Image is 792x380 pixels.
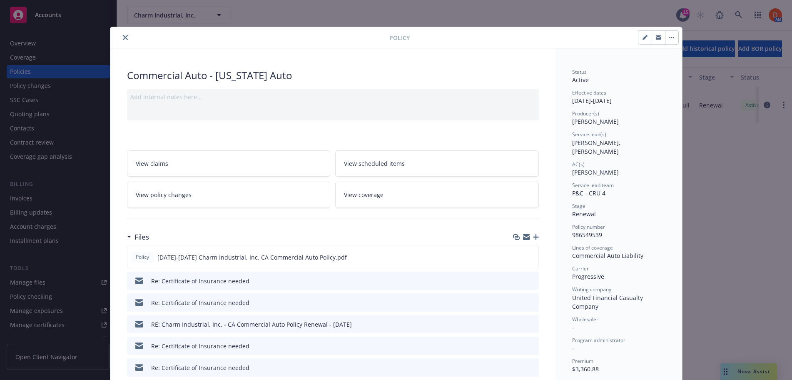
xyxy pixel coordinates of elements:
[572,365,599,373] span: $3,360.88
[120,32,130,42] button: close
[572,251,665,260] div: Commercial Auto Liability
[572,202,585,210] span: Stage
[572,272,604,280] span: Progressive
[344,159,405,168] span: View scheduled items
[572,265,589,272] span: Carrier
[515,320,521,329] button: download file
[151,342,249,350] div: Re: Certificate of Insurance needed
[127,182,331,208] a: View policy changes
[344,190,384,199] span: View coverage
[572,210,596,218] span: Renewal
[134,253,151,261] span: Policy
[151,320,352,329] div: RE: Charm Industrial, Inc. - CA Commercial Auto Policy Renewal - [DATE]
[389,33,410,42] span: Policy
[572,357,593,365] span: Premium
[572,316,598,323] span: Wholesaler
[127,232,149,242] div: Files
[572,231,602,239] span: 986549539
[572,110,599,117] span: Producer(s)
[151,363,249,372] div: Re: Certificate of Insurance needed
[572,89,606,96] span: Effective dates
[572,294,645,310] span: United Financial Casualty Company
[130,92,535,101] div: Add internal notes here...
[572,223,605,230] span: Policy number
[151,298,249,307] div: Re: Certificate of Insurance needed
[572,89,665,105] div: [DATE] - [DATE]
[572,139,622,155] span: [PERSON_NAME], [PERSON_NAME]
[572,323,574,331] span: -
[572,131,606,138] span: Service lead(s)
[528,320,535,329] button: preview file
[127,150,331,177] a: View claims
[572,337,625,344] span: Program administrator
[335,150,539,177] a: View scheduled items
[515,298,521,307] button: download file
[528,277,535,285] button: preview file
[528,253,535,262] button: preview file
[515,363,521,372] button: download file
[528,342,535,350] button: preview file
[572,182,614,189] span: Service lead team
[157,253,347,262] span: [DATE]-[DATE] Charm Industrial, Inc. CA Commercial Auto Policy.pdf
[572,168,619,176] span: [PERSON_NAME]
[151,277,249,285] div: Re: Certificate of Insurance needed
[134,232,149,242] h3: Files
[572,344,574,352] span: -
[136,159,168,168] span: View claims
[572,286,611,293] span: Writing company
[515,277,521,285] button: download file
[335,182,539,208] a: View coverage
[572,161,585,168] span: AC(s)
[127,68,539,82] div: Commercial Auto - [US_STATE] Auto
[572,244,613,251] span: Lines of coverage
[528,298,535,307] button: preview file
[136,190,192,199] span: View policy changes
[572,68,587,75] span: Status
[515,342,521,350] button: download file
[572,189,605,197] span: P&C - CRU 4
[572,76,589,84] span: Active
[514,253,521,262] button: download file
[572,117,619,125] span: [PERSON_NAME]
[528,363,535,372] button: preview file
